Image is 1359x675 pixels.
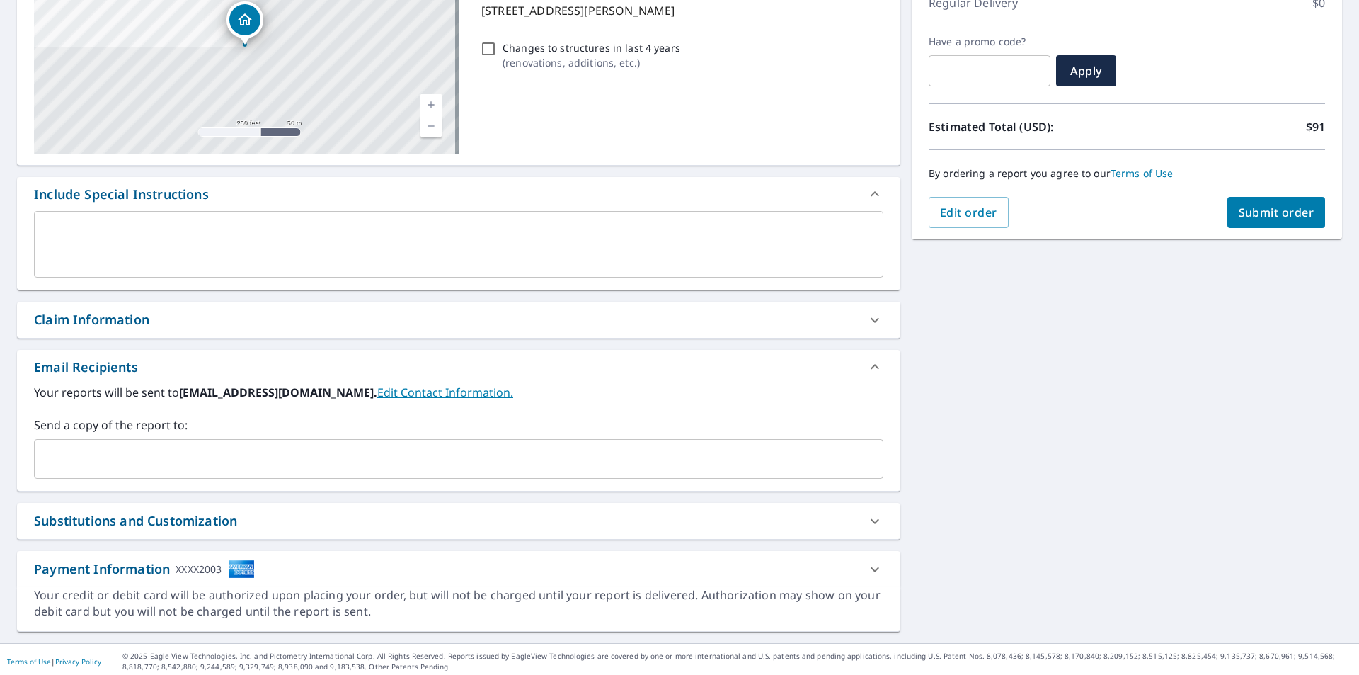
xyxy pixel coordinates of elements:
div: Email Recipients [34,358,138,377]
a: Current Level 17, Zoom Out [420,115,442,137]
div: XXXX2003 [176,560,222,579]
a: Privacy Policy [55,657,101,667]
div: Claim Information [17,302,900,338]
p: Estimated Total (USD): [929,118,1127,135]
div: Payment InformationXXXX2003cardImage [17,551,900,587]
a: EditContactInfo [377,385,513,400]
div: Substitutions and Customization [34,511,237,531]
a: Terms of Use [7,657,51,667]
p: ( renovations, additions, etc. ) [503,55,680,70]
button: Submit order [1227,197,1326,228]
span: Submit order [1239,205,1314,220]
a: Terms of Use [1111,166,1174,180]
div: Payment Information [34,560,255,579]
b: [EMAIL_ADDRESS][DOMAIN_NAME]. [179,385,377,400]
label: Have a promo code? [929,35,1050,48]
p: Changes to structures in last 4 years [503,40,680,55]
label: Send a copy of the report to: [34,416,883,433]
button: Edit order [929,197,1009,228]
div: Claim Information [34,310,149,329]
img: cardImage [228,560,255,579]
p: | [7,657,101,666]
div: Email Recipients [17,350,900,384]
div: Include Special Instructions [34,185,209,204]
p: By ordering a report you agree to our [929,167,1325,180]
div: Substitutions and Customization [17,503,900,539]
button: Apply [1056,55,1116,86]
label: Your reports will be sent to [34,384,883,401]
p: $91 [1306,118,1325,135]
p: [STREET_ADDRESS][PERSON_NAME] [481,2,878,19]
div: Include Special Instructions [17,177,900,211]
span: Edit order [940,205,997,220]
span: Apply [1067,63,1105,79]
div: Dropped pin, building 1, Residential property, 447 Alma Ter Cary, IL 60013 [226,1,263,45]
div: Your credit or debit card will be authorized upon placing your order, but will not be charged unt... [34,587,883,620]
a: Current Level 17, Zoom In [420,94,442,115]
p: © 2025 Eagle View Technologies, Inc. and Pictometry International Corp. All Rights Reserved. Repo... [122,651,1352,672]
